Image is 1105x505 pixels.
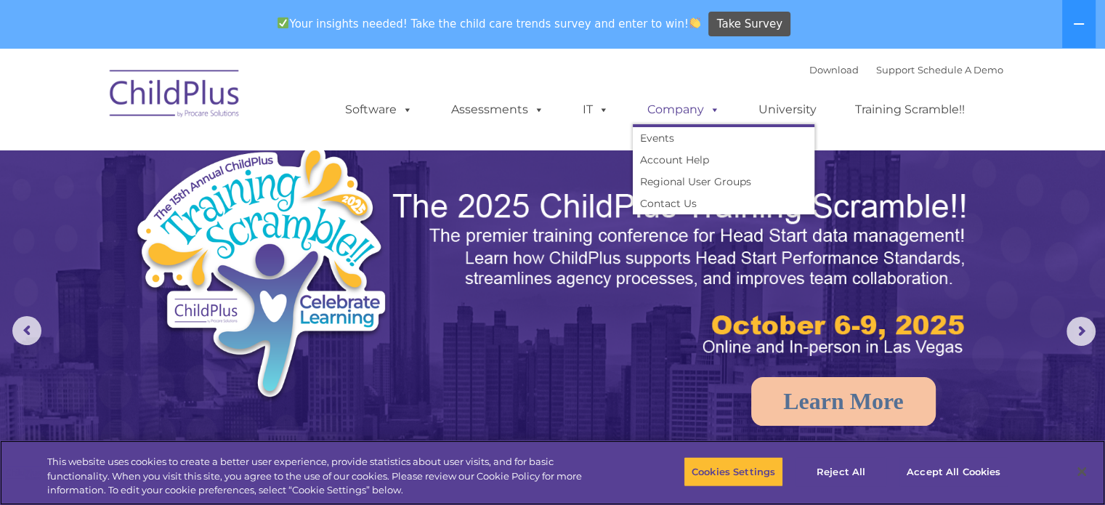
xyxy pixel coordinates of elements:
[796,456,886,487] button: Reject All
[689,17,700,28] img: 👏
[633,127,814,149] a: Events
[633,193,814,214] a: Contact Us
[437,95,559,124] a: Assessments
[899,456,1008,487] button: Accept All Cookies
[684,456,783,487] button: Cookies Settings
[841,95,979,124] a: Training Scramble!!
[633,95,734,124] a: Company
[717,12,782,37] span: Take Survey
[202,155,264,166] span: Phone number
[202,96,246,107] span: Last name
[633,149,814,171] a: Account Help
[633,171,814,193] a: Regional User Groups
[918,64,1003,76] a: Schedule A Demo
[331,95,427,124] a: Software
[102,60,248,132] img: ChildPlus by Procare Solutions
[708,12,790,37] a: Take Survey
[47,455,608,498] div: This website uses cookies to create a better user experience, provide statistics about user visit...
[278,17,288,28] img: ✅
[1066,456,1098,488] button: Close
[876,64,915,76] a: Support
[568,95,623,124] a: IT
[809,64,859,76] a: Download
[272,9,707,38] span: Your insights needed! Take the child care trends survey and enter to win!
[809,64,1003,76] font: |
[744,95,831,124] a: University
[751,377,936,426] a: Learn More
